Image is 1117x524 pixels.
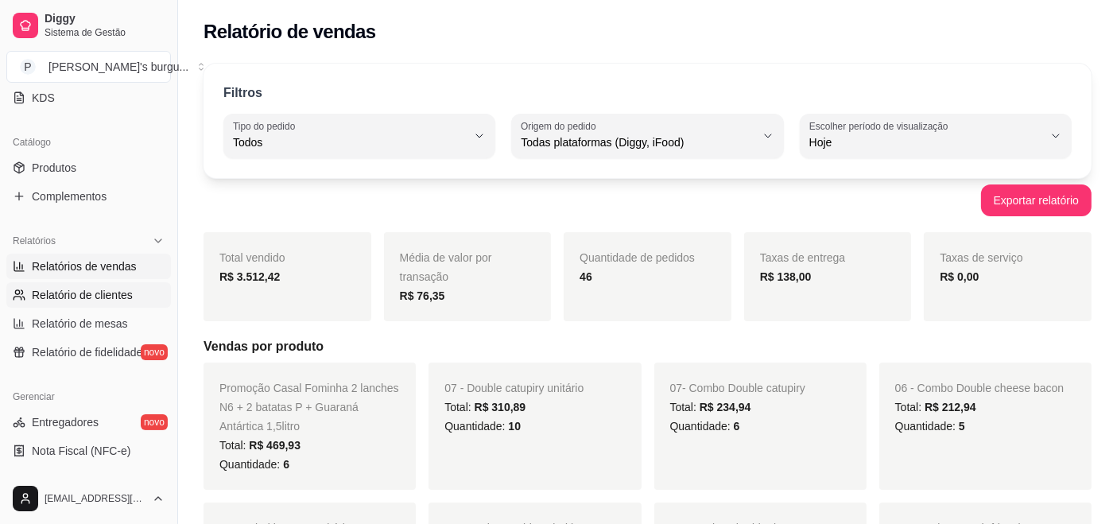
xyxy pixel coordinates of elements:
[32,160,76,176] span: Produtos
[760,251,845,264] span: Taxas de entrega
[760,270,812,283] strong: R$ 138,00
[6,282,171,308] a: Relatório de clientes
[580,251,695,264] span: Quantidade de pedidos
[895,382,1064,394] span: 06 - Combo Double cheese bacon
[32,258,137,274] span: Relatórios de vendas
[981,184,1092,216] button: Exportar relatório
[734,420,740,433] span: 6
[444,401,526,413] span: Total:
[809,119,953,133] label: Escolher período de visualização
[400,251,492,283] span: Média de valor por transação
[48,59,188,75] div: [PERSON_NAME]'s burgu ...
[249,439,301,452] span: R$ 469,93
[223,83,262,103] p: Filtros
[204,337,1092,356] h5: Vendas por produto
[6,51,171,83] button: Select a team
[32,188,107,204] span: Complementos
[6,130,171,155] div: Catálogo
[511,114,783,158] button: Origem do pedidoTodas plataformas (Diggy, iFood)
[233,134,467,150] span: Todos
[219,382,399,433] span: Promoção Casal Fominha 2 lanches N6 + 2 batatas P + Guaraná Antártica 1,5litro
[6,6,171,45] a: DiggySistema de Gestão
[521,134,754,150] span: Todas plataformas (Diggy, iFood)
[223,114,495,158] button: Tipo do pedidoTodos
[13,235,56,247] span: Relatórios
[508,420,521,433] span: 10
[32,414,99,430] span: Entregadores
[32,316,128,332] span: Relatório de mesas
[444,420,521,433] span: Quantidade:
[895,401,976,413] span: Total:
[45,26,165,39] span: Sistema de Gestão
[204,19,376,45] h2: Relatório de vendas
[940,270,979,283] strong: R$ 0,00
[6,467,171,492] a: Controle de caixa
[283,458,289,471] span: 6
[521,119,601,133] label: Origem do pedido
[219,439,301,452] span: Total:
[670,420,740,433] span: Quantidade:
[6,479,171,518] button: [EMAIL_ADDRESS][DOMAIN_NAME]
[233,119,301,133] label: Tipo do pedido
[670,401,751,413] span: Total:
[580,270,592,283] strong: 46
[6,184,171,209] a: Complementos
[6,409,171,435] a: Entregadoresnovo
[6,155,171,180] a: Produtos
[6,384,171,409] div: Gerenciar
[444,382,584,394] span: 07 - Double catupiry unitário
[32,472,118,487] span: Controle de caixa
[959,420,965,433] span: 5
[400,289,445,302] strong: R$ 76,35
[809,134,1043,150] span: Hoje
[800,114,1072,158] button: Escolher período de visualizaçãoHoje
[45,492,145,505] span: [EMAIL_ADDRESS][DOMAIN_NAME]
[895,420,965,433] span: Quantidade:
[940,251,1022,264] span: Taxas de serviço
[6,340,171,365] a: Relatório de fidelidadenovo
[219,458,289,471] span: Quantidade:
[670,382,805,394] span: 07- Combo Double catupiry
[32,90,55,106] span: KDS
[6,85,171,111] a: KDS
[32,443,130,459] span: Nota Fiscal (NFC-e)
[6,254,171,279] a: Relatórios de vendas
[6,311,171,336] a: Relatório de mesas
[6,438,171,464] a: Nota Fiscal (NFC-e)
[219,270,280,283] strong: R$ 3.512,42
[219,251,285,264] span: Total vendido
[20,59,36,75] span: P
[475,401,526,413] span: R$ 310,89
[45,12,165,26] span: Diggy
[32,344,142,360] span: Relatório de fidelidade
[32,287,133,303] span: Relatório de clientes
[700,401,751,413] span: R$ 234,94
[925,401,976,413] span: R$ 212,94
